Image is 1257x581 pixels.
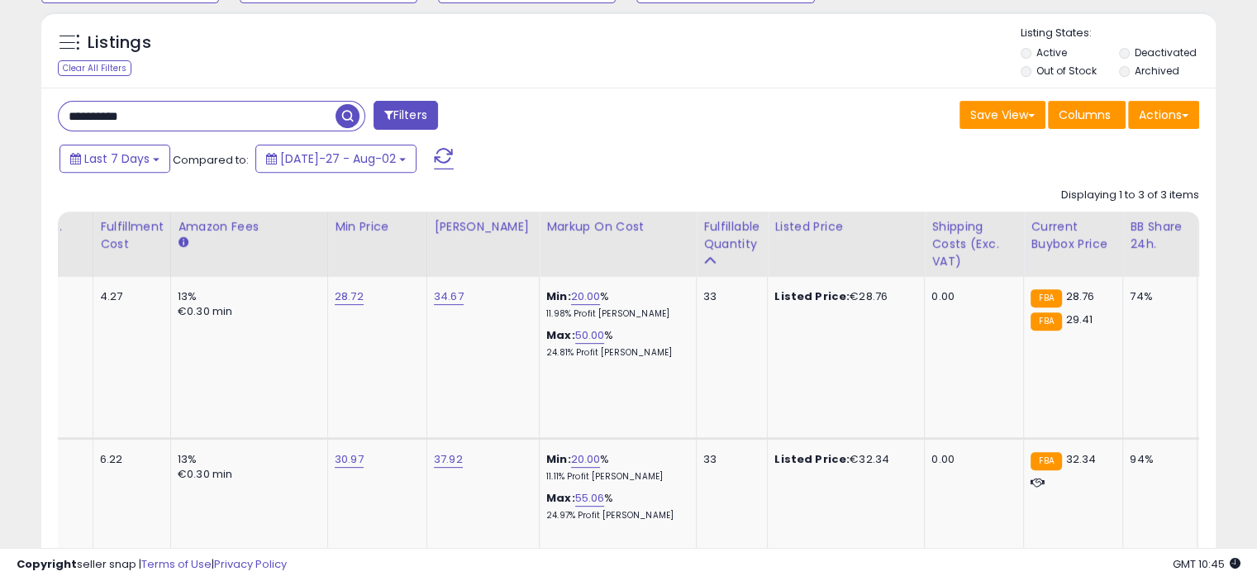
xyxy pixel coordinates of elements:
small: FBA [1031,289,1061,307]
span: 29.41 [1066,312,1093,327]
h5: Listings [88,31,151,55]
label: Active [1036,45,1067,60]
div: Clear All Filters [58,60,131,76]
button: Actions [1128,101,1199,129]
button: [DATE]-27 - Aug-02 [255,145,417,173]
p: 11.98% Profit [PERSON_NAME] [546,308,683,320]
th: The percentage added to the cost of goods (COGS) that forms the calculator for Min & Max prices. [540,212,697,277]
p: 24.97% Profit [PERSON_NAME] [546,510,683,521]
a: 20.00 [571,451,601,468]
div: 13% [178,452,315,467]
b: Max: [546,490,575,506]
small: Amazon Fees. [178,236,188,250]
div: 33 [703,289,755,304]
button: Last 7 Days [60,145,170,173]
div: €0.30 min [178,304,315,319]
div: 94% [1130,452,1184,467]
div: 0.00 [931,452,1011,467]
label: Out of Stock [1036,64,1097,78]
div: % [546,452,683,483]
div: 13% [178,289,315,304]
div: Shipping Costs (Exc. VAT) [931,218,1017,270]
span: 32.34 [1066,451,1097,467]
div: €32.34 [774,452,912,467]
div: Displaying 1 to 3 of 3 items [1061,188,1199,203]
small: FBA [1031,452,1061,470]
div: Current Buybox Price [1031,218,1116,253]
a: 30.97 [335,451,364,468]
a: 20.00 [571,288,601,305]
a: 50.00 [575,327,605,344]
b: Listed Price: [774,288,850,304]
a: 28.72 [335,288,364,305]
div: Min Price [335,218,420,236]
div: €0.30 min [178,467,315,482]
div: Listed Price [774,218,917,236]
b: Max: [546,327,575,343]
a: 55.06 [575,490,605,507]
a: 37.92 [434,451,463,468]
div: % [546,289,683,320]
p: 24.81% Profit [PERSON_NAME] [546,347,683,359]
label: Archived [1134,64,1178,78]
button: Save View [959,101,1045,129]
div: % [546,491,683,521]
a: Privacy Policy [214,556,287,572]
div: Cost (Exc. VAT) [1,218,86,253]
span: Compared to: [173,152,249,168]
small: FBA [1031,312,1061,331]
div: Fulfillment Cost [100,218,164,253]
div: 33 [703,452,755,467]
span: Columns [1059,107,1111,123]
div: BB Share 24h. [1130,218,1190,253]
b: Min: [546,451,571,467]
button: Columns [1048,101,1126,129]
div: [PERSON_NAME] [434,218,532,236]
div: Amazon Fees [178,218,321,236]
b: Min: [546,288,571,304]
span: 2025-08-10 10:45 GMT [1173,556,1240,572]
div: Markup on Cost [546,218,689,236]
strong: Copyright [17,556,77,572]
div: 74% [1130,289,1184,304]
div: €28.76 [774,289,912,304]
span: Last 7 Days [84,150,150,167]
p: Listing States: [1021,26,1216,41]
b: Listed Price: [774,451,850,467]
div: Fulfillable Quantity [703,218,760,253]
p: 11.11% Profit [PERSON_NAME] [546,471,683,483]
label: Deactivated [1134,45,1196,60]
span: [DATE]-27 - Aug-02 [280,150,396,167]
div: 0.00 [931,289,1011,304]
a: Terms of Use [141,556,212,572]
span: 28.76 [1066,288,1095,304]
button: Filters [374,101,438,130]
a: 34.67 [434,288,464,305]
div: seller snap | | [17,557,287,573]
div: % [546,328,683,359]
div: 4.27 [100,289,158,304]
div: 6.22 [100,452,158,467]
